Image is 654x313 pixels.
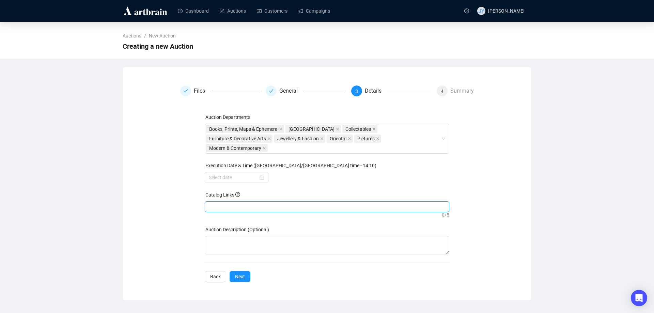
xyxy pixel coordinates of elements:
span: close [348,137,351,140]
div: Details [365,85,387,96]
span: Collectables [342,125,377,133]
a: Customers [257,2,287,20]
input: Select date [209,174,258,181]
div: 0 / 5 [205,212,450,218]
span: Furniture & Decorative Arts [209,135,266,142]
span: close [267,137,271,140]
div: 3Details [351,85,431,96]
div: Files [194,85,211,96]
a: Auctions [220,2,246,20]
div: Summary [450,85,474,96]
span: Oriental [330,135,346,142]
span: close [376,137,379,140]
a: Campaigns [298,2,330,20]
span: Modern & Contemporary [206,144,268,152]
li: / [144,32,146,40]
span: Back [210,273,221,280]
span: Channel Islands [285,125,341,133]
div: General [279,85,303,96]
span: Catalog Links [205,192,240,198]
span: Jewellery & Fashion [274,135,325,143]
span: close [372,127,376,131]
span: JY [479,7,484,15]
span: close [279,127,282,131]
span: close [263,146,266,150]
button: Next [230,271,250,282]
div: 4Summary [437,85,474,96]
label: Auction Departments [205,114,250,120]
div: Files [180,85,260,96]
span: Modern & Contemporary [209,144,261,152]
a: Auctions [121,32,143,40]
a: New Auction [147,32,177,40]
span: 3 [355,89,358,94]
span: [GEOGRAPHIC_DATA] [289,125,334,133]
span: close [320,137,324,140]
span: Pictures [357,135,375,142]
span: question-circle [464,9,469,13]
div: General [266,85,346,96]
span: Jewellery & Fashion [277,135,319,142]
a: Dashboard [178,2,209,20]
span: Pictures [354,135,381,143]
span: Books, Prints, Maps & Ephemera [206,125,284,133]
span: close [336,127,339,131]
img: logo [123,5,168,16]
span: 4 [441,89,443,94]
span: check [269,89,274,93]
span: Collectables [345,125,371,133]
span: question-circle [235,192,240,197]
span: Furniture & Decorative Arts [206,135,272,143]
span: Books, Prints, Maps & Ephemera [209,125,278,133]
div: Open Intercom Messenger [631,290,647,306]
button: Back [205,271,226,282]
span: Next [235,273,245,280]
span: Oriental [327,135,353,143]
label: Auction Description (Optional) [205,227,269,232]
span: check [183,89,188,93]
span: Creating a new Auction [123,41,193,52]
span: [PERSON_NAME] [488,8,525,14]
label: Execution Date & Time (Europe/London time - 14:10) [205,163,376,168]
